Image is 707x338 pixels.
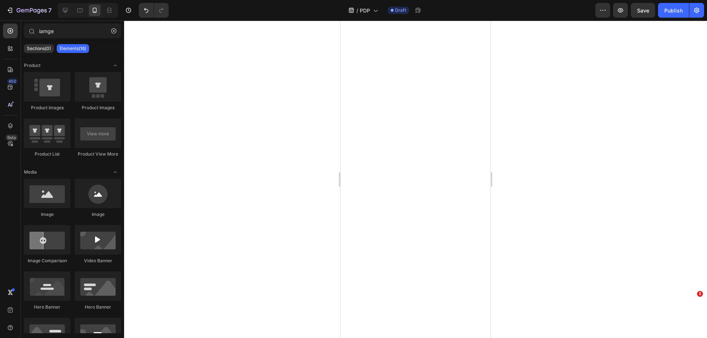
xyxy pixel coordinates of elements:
div: Image [75,211,121,218]
button: Save [631,3,655,18]
span: Media [24,169,37,175]
div: Product List [24,151,70,157]
div: Product Images [24,104,70,111]
button: 7 [3,3,55,18]
span: Product [24,62,41,69]
span: Draft [395,7,406,14]
iframe: Intercom live chat [682,302,700,320]
span: / [356,7,358,14]
span: Toggle open [109,166,121,178]
div: Video Banner [75,257,121,264]
span: Save [637,7,649,14]
div: Undo/Redo [139,3,169,18]
p: 7 [48,6,52,15]
div: 450 [7,78,18,84]
span: PDP [360,7,370,14]
div: Hero Banner [75,304,121,310]
span: Toggle open [109,60,121,71]
p: Sections(0) [27,46,51,51]
div: Image [24,211,70,218]
div: Product View More [75,151,121,157]
div: Publish [664,7,683,14]
button: Publish [658,3,689,18]
div: Beta [6,135,18,140]
div: Image Comparison [24,257,70,264]
div: Product Images [75,104,121,111]
div: Hero Banner [24,304,70,310]
p: Elements(16) [60,46,86,51]
iframe: Design area [341,21,490,338]
input: Search Sections & Elements [24,24,121,38]
span: 1 [697,291,703,297]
